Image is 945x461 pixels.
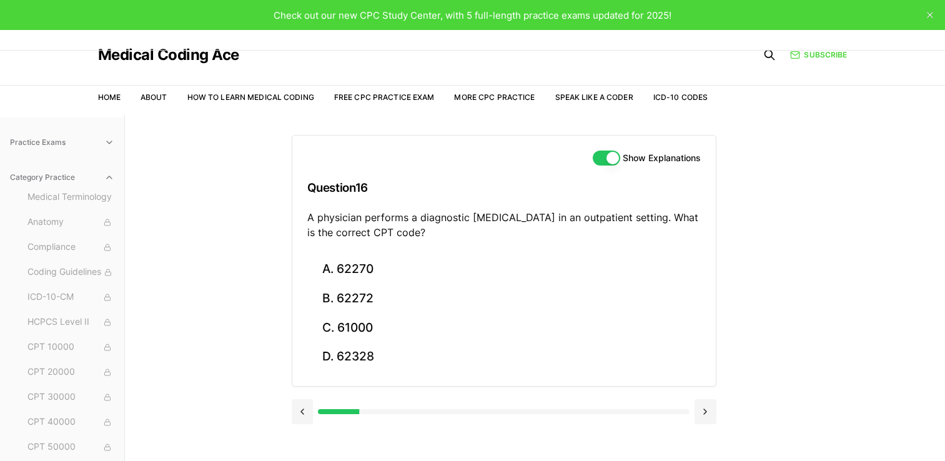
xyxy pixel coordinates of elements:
[22,262,119,282] button: Coding Guidelines
[27,440,114,454] span: CPT 50000
[454,92,535,102] a: More CPC Practice
[27,390,114,404] span: CPT 30000
[22,212,119,232] button: Anatomy
[22,287,119,307] button: ICD-10-CM
[307,342,701,372] button: D. 62328
[307,284,701,314] button: B. 62272
[27,365,114,379] span: CPT 20000
[790,49,847,61] a: Subscribe
[623,154,701,162] label: Show Explanations
[5,132,119,152] button: Practice Exams
[22,387,119,407] button: CPT 30000
[27,415,114,429] span: CPT 40000
[98,92,121,102] a: Home
[27,216,114,229] span: Anatomy
[22,362,119,382] button: CPT 20000
[22,437,119,457] button: CPT 50000
[27,265,114,279] span: Coding Guidelines
[22,187,119,207] button: Medical Terminology
[27,315,114,329] span: HCPCS Level II
[920,5,940,25] button: close
[274,9,671,21] span: Check out our new CPC Study Center, with 5 full-length practice exams updated for 2025!
[307,210,701,240] p: A physician performs a diagnostic [MEDICAL_DATA] in an outpatient setting. What is the correct CP...
[555,92,633,102] a: Speak Like a Coder
[27,290,114,304] span: ICD-10-CM
[27,191,114,204] span: Medical Terminology
[307,255,701,284] button: A. 62270
[22,237,119,257] button: Compliance
[98,47,239,62] a: Medical Coding Ace
[307,313,701,342] button: C. 61000
[27,340,114,354] span: CPT 10000
[141,92,167,102] a: About
[5,167,119,187] button: Category Practice
[334,92,435,102] a: Free CPC Practice Exam
[22,337,119,357] button: CPT 10000
[22,312,119,332] button: HCPCS Level II
[653,92,708,102] a: ICD-10 Codes
[22,412,119,432] button: CPT 40000
[187,92,314,102] a: How to Learn Medical Coding
[27,240,114,254] span: Compliance
[307,169,701,206] h3: Question 16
